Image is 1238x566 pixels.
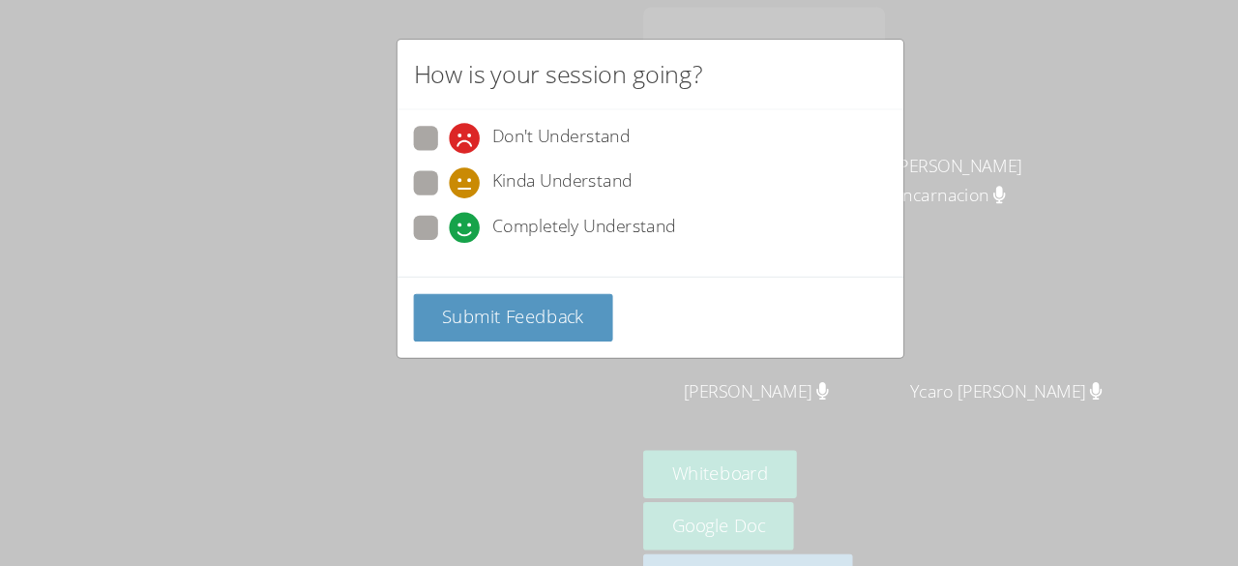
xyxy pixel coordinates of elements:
[421,289,556,313] span: Submit Feedback
[468,117,600,146] span: Don't Understand
[468,160,602,189] span: Kinda Understand
[468,202,643,231] span: Completely Understand
[394,53,668,88] h2: How is your session going?
[394,280,583,325] button: Submit Feedback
